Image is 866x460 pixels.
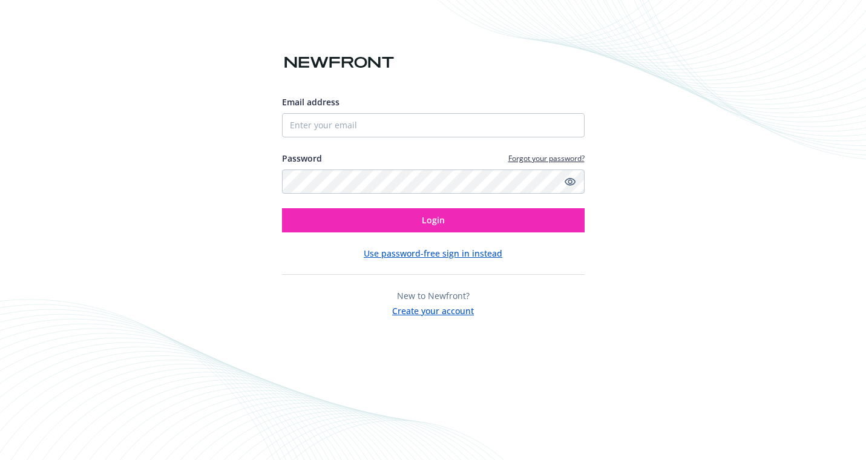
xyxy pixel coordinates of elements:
[282,208,585,232] button: Login
[397,290,470,301] span: New to Newfront?
[563,174,577,189] a: Show password
[392,302,474,317] button: Create your account
[282,113,585,137] input: Enter your email
[364,247,502,260] button: Use password-free sign in instead
[282,96,340,108] span: Email address
[282,169,585,194] input: Enter your password
[282,52,396,73] img: Newfront logo
[422,214,445,226] span: Login
[282,152,322,165] label: Password
[508,153,585,163] a: Forgot your password?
